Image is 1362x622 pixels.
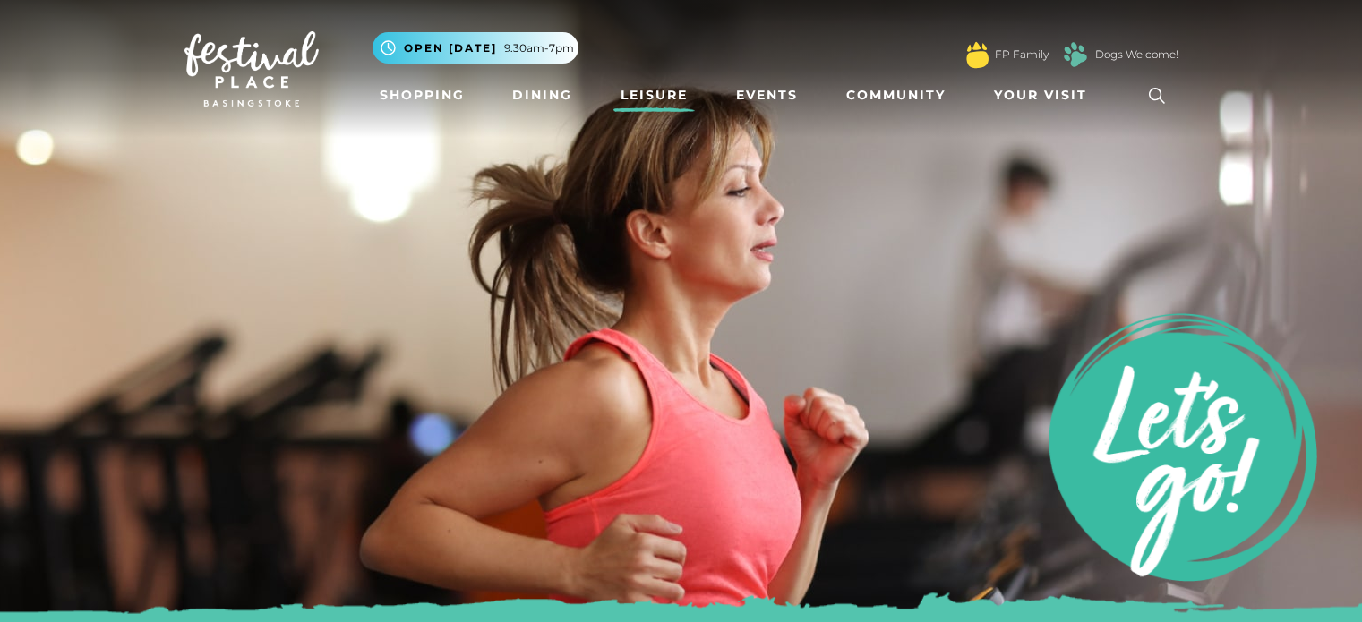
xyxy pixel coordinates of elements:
a: FP Family [995,47,1049,63]
a: Events [729,79,805,112]
span: Your Visit [994,86,1087,105]
span: Open [DATE] [404,40,497,56]
a: Leisure [613,79,695,112]
button: Open [DATE] 9.30am-7pm [373,32,578,64]
span: 9.30am-7pm [504,40,574,56]
a: Shopping [373,79,472,112]
a: Dining [505,79,579,112]
a: Dogs Welcome! [1095,47,1178,63]
a: Community [839,79,953,112]
a: Your Visit [987,79,1103,112]
img: Festival Place Logo [184,31,319,107]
